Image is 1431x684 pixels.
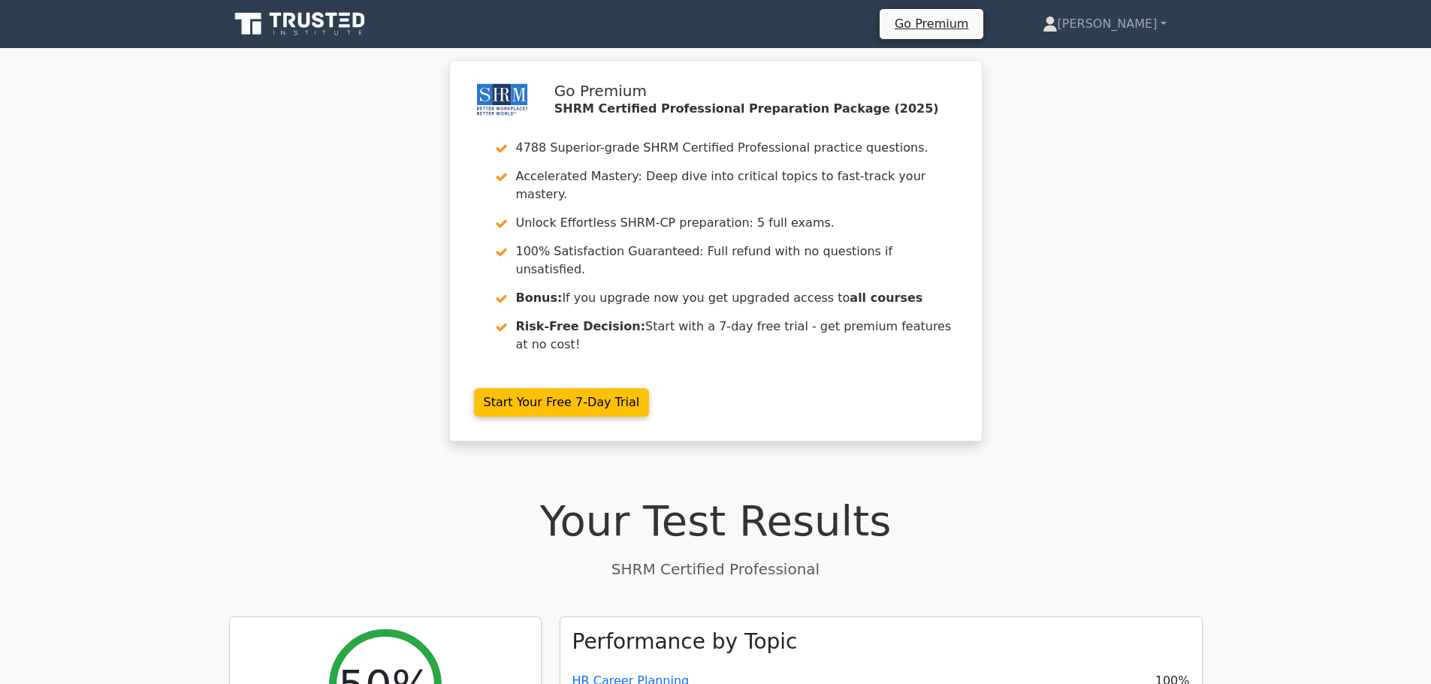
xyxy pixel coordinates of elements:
[1007,9,1203,39] a: [PERSON_NAME]
[229,558,1203,580] p: SHRM Certified Professional
[229,496,1203,546] h1: Your Test Results
[886,14,977,34] a: Go Premium
[474,388,650,417] a: Start Your Free 7-Day Trial
[572,629,798,655] h3: Performance by Topic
